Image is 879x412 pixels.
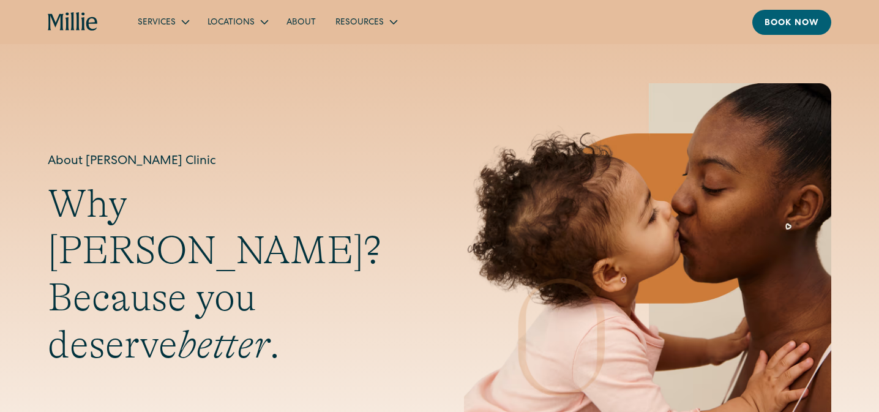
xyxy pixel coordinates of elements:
[335,17,384,29] div: Resources
[277,12,326,32] a: About
[48,12,99,32] a: home
[48,181,415,369] h2: Why [PERSON_NAME]? Because you deserve .
[752,10,831,35] a: Book now
[765,17,819,30] div: Book now
[198,12,277,32] div: Locations
[48,152,415,171] h1: About [PERSON_NAME] Clinic
[326,12,406,32] div: Resources
[128,12,198,32] div: Services
[208,17,255,29] div: Locations
[138,17,176,29] div: Services
[178,323,269,367] em: better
